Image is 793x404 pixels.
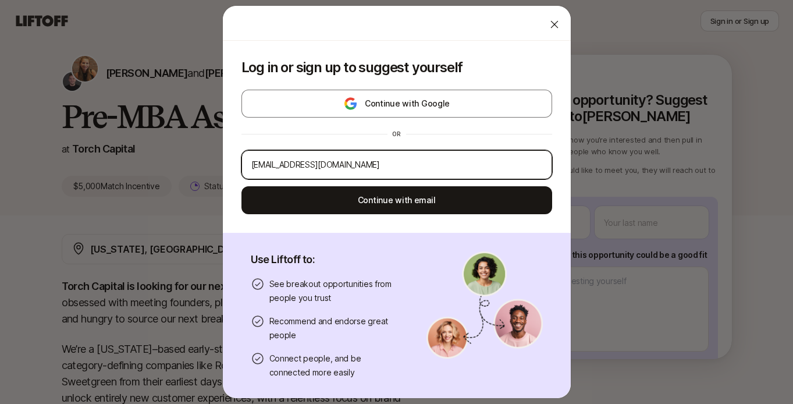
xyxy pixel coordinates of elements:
[269,277,399,305] p: See breakout opportunities from people you trust
[426,251,543,359] img: signup-banner
[251,251,399,268] p: Use Liftoff to:
[241,186,552,214] button: Continue with email
[387,129,406,139] div: or
[241,90,552,118] button: Continue with Google
[343,97,358,111] img: google-logo
[269,352,399,380] p: Connect people, and be connected more easily
[241,59,552,76] p: Log in or sign up to suggest yourself
[269,314,399,342] p: Recommend and endorse great people
[251,158,542,172] input: Your personal email address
